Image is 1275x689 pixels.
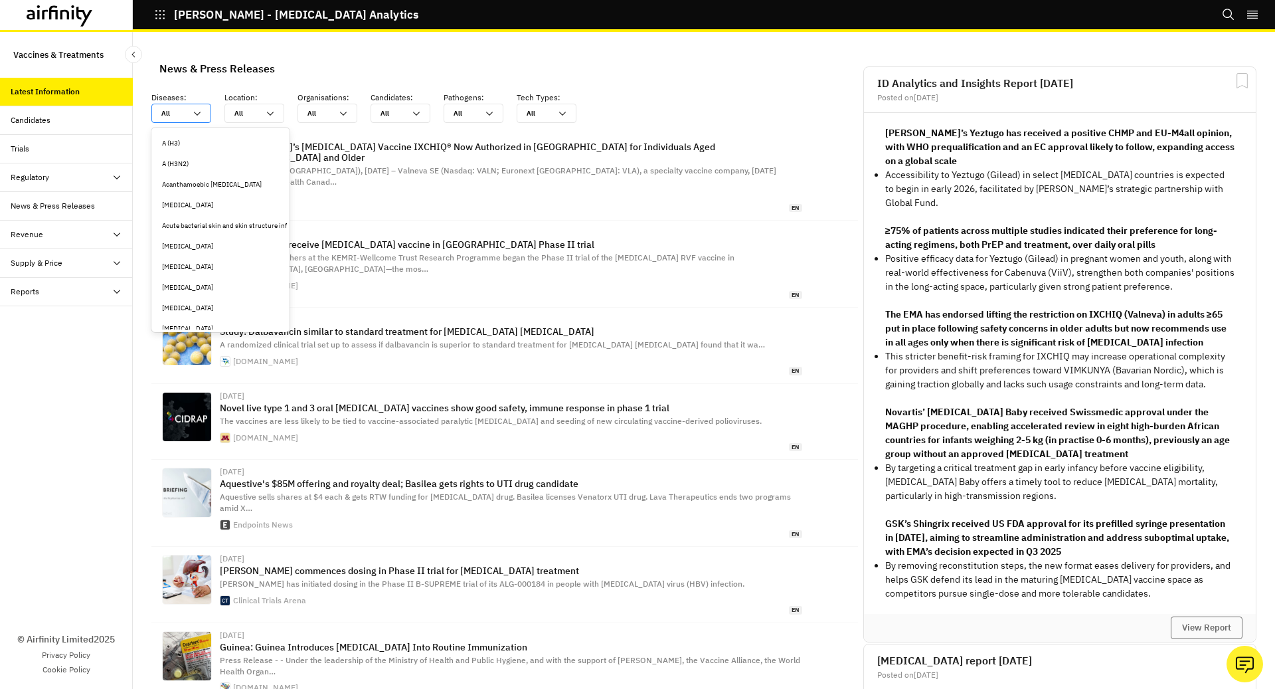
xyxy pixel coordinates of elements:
div: Revenue [11,229,43,241]
div: [DATE] [220,229,802,237]
p: Study: Dalbavancin similar to standard treatment for [MEDICAL_DATA] [MEDICAL_DATA] [220,326,802,337]
img: 00671177:1f007c9804de1fe1930f1bf97fa60391:arc614x376:w1200.jpg [163,632,211,680]
span: en [789,606,802,615]
div: [DOMAIN_NAME] [233,434,298,442]
span: Aquestive sells shares at $4 each & gets RTW funding for [MEDICAL_DATA] drug. Basilea licenses Ve... [220,492,791,513]
button: Search [1222,3,1235,26]
span: [PERSON_NAME] has initiated dosing in the Phase II B-SUPREME trial of its ALG-000184 in people wi... [220,579,744,589]
a: [DATE]Novel live type 1 and 3 oral [MEDICAL_DATA] vaccines show good safety, immune response in p... [151,384,858,460]
span: en [789,204,802,213]
p: Guinea: Guinea Introduces [MEDICAL_DATA] Into Routine Immunization [220,642,802,652]
div: Endpoints News [233,521,293,529]
img: apple-touch-icon.png [220,520,230,530]
strong: [PERSON_NAME]’s Yeztugo has received a positive CHMP and EU-M4all opinion, with WHO prequalificat... [885,127,1234,167]
strong: Novartis’ [MEDICAL_DATA] Baby received Swissmedic approval under the MAGHP procedure, enabling ac... [885,406,1230,460]
div: [DATE] [220,131,802,139]
div: [DATE] [220,555,802,563]
img: shutterstock_2499612489.jpg [163,555,211,604]
p: Organisations : [297,92,371,104]
p: [PERSON_NAME] commences dosing in Phase II trial for [MEDICAL_DATA] treatment [220,565,802,576]
div: Clinical Trials Arena [233,597,306,605]
p: Vaccines & Treatments [13,43,104,67]
a: [DATE][PERSON_NAME] commences dosing in Phase II trial for [MEDICAL_DATA] treatment[PERSON_NAME] ... [151,547,858,623]
img: News-Briefing-Social-and-Tile.jpg [163,468,211,517]
a: [DATE]First volunteers receive [MEDICAL_DATA] vaccine in [GEOGRAPHIC_DATA] Phase II trialOn [DATE... [151,221,858,308]
h2: [MEDICAL_DATA] report [DATE] [877,655,1242,666]
a: Privacy Policy [42,649,90,661]
p: Novel live type 1 and 3 oral [MEDICAL_DATA] vaccines show good safety, immune response in phase 1... [220,403,802,413]
div: [MEDICAL_DATA] [162,324,279,334]
h2: ID Analytics and Insights Report [DATE] [877,78,1242,88]
p: By targeting a critical treatment gap in early infancy before vaccine eligibility, [MEDICAL_DATA]... [885,461,1234,503]
p: © Airfinity Limited 2025 [17,633,115,646]
div: Acute bacterial skin and skin structure infections (ABSSSI) [162,221,279,231]
div: Regulatory [11,171,49,183]
div: Reports [11,286,39,298]
span: Saint Herblain ([GEOGRAPHIC_DATA]), [DATE] – Valneva SE (Nasdaq: VALN; Euronext [GEOGRAPHIC_DATA]... [220,165,776,187]
p: Pathogens : [444,92,517,104]
span: On [DATE], researchers at the KEMRI-Wellcome Trust Research Programme began the Phase II trial of... [220,252,734,274]
div: Posted on [DATE] [877,671,1242,679]
p: Candidates : [371,92,444,104]
button: [PERSON_NAME] - [MEDICAL_DATA] Analytics [154,3,418,26]
a: [DATE]Study: Dalbavancin similar to standard treatment for [MEDICAL_DATA] [MEDICAL_DATA]A randomi... [151,308,858,383]
p: [PERSON_NAME] - [MEDICAL_DATA] Analytics [174,9,418,21]
span: en [789,530,802,539]
img: favicon.ico [220,433,230,443]
div: Candidates [11,114,50,126]
img: healioandroid.png [220,357,230,366]
span: The vaccines are less likely to be tied to vaccine-associated paralytic [MEDICAL_DATA] and seedin... [220,416,762,426]
a: Cookie Policy [42,664,90,676]
p: Accessibility to Yeztugo (Gilead) in select [MEDICAL_DATA] countries is expected to begin in earl... [885,168,1234,210]
p: By removing reconstitution steps, the new format eases delivery for providers, and helps GSK defe... [885,559,1234,601]
span: A randomized clinical trial set up to assess if dalbavancin is superior to standard treatment for... [220,340,765,349]
div: Latest Information [11,86,80,98]
a: [DATE]Aquestive's $85M offering and royalty deal; Basilea gets rights to UTI drug candidateAquest... [151,460,858,547]
p: Tech Types : [517,92,590,104]
div: News & Press Releases [159,58,275,78]
button: Close Sidebar [125,46,142,63]
div: [MEDICAL_DATA] [162,200,279,210]
p: Positive efficacy data for Yeztugo (Gilead) in pregnant women and youth, along with real-world ef... [885,252,1234,294]
div: [MEDICAL_DATA] [162,303,279,313]
div: [DATE] [220,316,802,324]
div: A (H3) [162,138,279,148]
p: Location : [224,92,297,104]
div: [MEDICAL_DATA] [162,241,279,251]
img: cidrap-og-image.jpg [163,393,211,441]
div: Posted on [DATE] [877,94,1242,102]
button: Ask our analysts [1227,646,1263,682]
span: en [789,443,802,452]
img: adobestock_s_aureus_72996658.jpg [163,316,211,365]
div: [DATE] [220,631,802,639]
svg: Bookmark Report [1234,72,1250,89]
p: This stricter benefit-risk framing for IXCHIQ may increase operational complexity for providers a... [885,349,1234,391]
p: Diseases : [151,92,224,104]
div: [DATE] [220,392,802,400]
p: [PERSON_NAME]’s [MEDICAL_DATA] Vaccine IXCHIQ® Now Authorized in [GEOGRAPHIC_DATA] for Individual... [220,142,802,163]
div: Supply & Price [11,257,62,269]
div: Acanthamoebic [MEDICAL_DATA] [162,179,279,189]
span: en [789,291,802,300]
div: [DATE] [220,468,802,476]
div: News & Press Releases [11,200,95,212]
div: [MEDICAL_DATA] [162,282,279,292]
p: Aquestive's $85M offering and royalty deal; Basilea gets rights to UTI drug candidate [220,478,802,489]
span: en [789,367,802,375]
span: Press Release - - Under the leadership of the Ministry of Health and Public Hygiene, and with the... [220,655,800,676]
button: View Report [1171,617,1242,639]
div: [MEDICAL_DATA] [162,262,279,272]
p: First volunteers receive [MEDICAL_DATA] vaccine in [GEOGRAPHIC_DATA] Phase II trial [220,239,802,250]
a: [DATE][PERSON_NAME]’s [MEDICAL_DATA] Vaccine IXCHIQ® Now Authorized in [GEOGRAPHIC_DATA] for Indi... [151,123,858,221]
strong: The EMA has endorsed lifting the restriction on IXCHIQ (Valneva) in adults ≥65 put in place follo... [885,308,1227,348]
div: [DOMAIN_NAME] [233,357,298,365]
strong: GSK’s Shingrix received US FDA approval for its prefilled syringe presentation in [DATE], aiming ... [885,518,1229,557]
strong: ≥75% of patients across multiple studies indicated their preference for long-acting regimens, bot... [885,225,1217,250]
div: A (H3N2) [162,159,279,169]
div: Trials [11,143,29,155]
img: cropped-Clinical-Trials-Arena-270x270.png [220,596,230,605]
